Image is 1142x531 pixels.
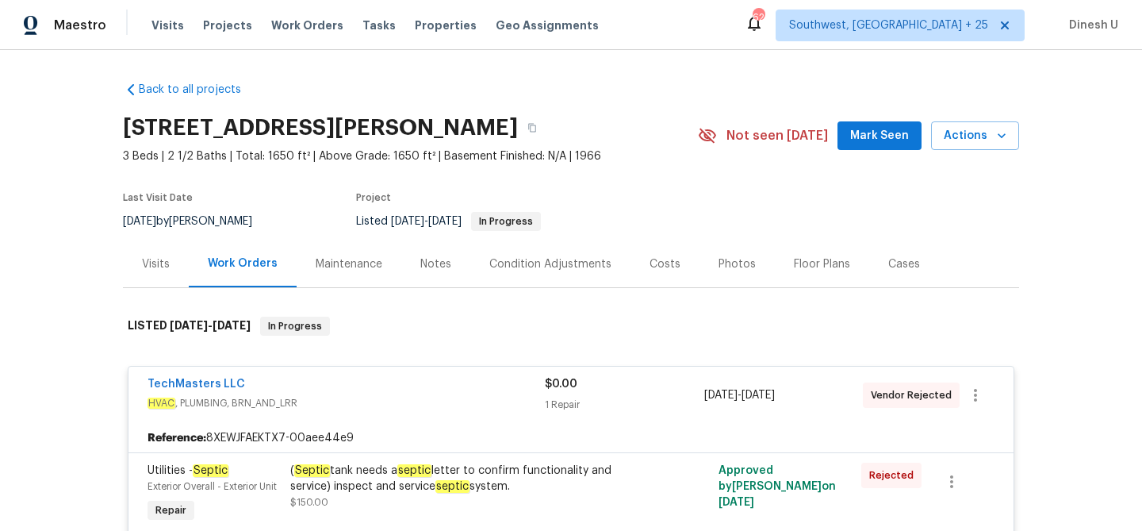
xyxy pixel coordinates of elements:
span: $150.00 [290,498,328,507]
span: Vendor Rejected [871,387,958,403]
span: Dinesh U [1063,17,1118,33]
span: , PLUMBING, BRN_AND_LRR [148,395,545,411]
span: [DATE] [428,216,462,227]
span: Projects [203,17,252,33]
div: Maintenance [316,256,382,272]
span: Properties [415,17,477,33]
em: HVAC [148,398,175,409]
span: [DATE] [213,320,251,331]
span: Utilities - [148,464,228,477]
span: Rejected [869,468,920,483]
h2: [STREET_ADDRESS][PERSON_NAME] [123,120,518,136]
span: [DATE] [391,216,424,227]
h6: LISTED [128,317,251,336]
a: TechMasters LLC [148,379,245,390]
div: ( tank needs a letter to confirm functionality and service) inspect and service system. [290,463,638,494]
span: $0.00 [545,379,577,390]
span: Listed [356,216,541,227]
span: Last Visit Date [123,193,193,202]
button: Mark Seen [837,121,922,151]
span: Geo Assignments [496,17,599,33]
span: [DATE] [742,390,775,401]
span: Repair [149,502,193,518]
div: Visits [142,256,170,272]
span: - [170,320,251,331]
div: Work Orders [208,256,278,271]
span: Approved by [PERSON_NAME] on [719,465,836,508]
span: Tasks [362,20,396,31]
div: 1 Repair [545,397,703,413]
b: Reference: [148,430,206,446]
div: by [PERSON_NAME] [123,212,271,231]
span: In Progress [473,217,539,226]
span: Mark Seen [850,126,909,146]
span: Southwest, [GEOGRAPHIC_DATA] + 25 [789,17,988,33]
span: [DATE] [170,320,208,331]
button: Actions [931,121,1019,151]
em: Septic [193,464,228,477]
span: Actions [944,126,1006,146]
div: LISTED [DATE]-[DATE]In Progress [123,301,1019,352]
button: Copy Address [518,114,546,142]
div: Floor Plans [794,256,850,272]
div: 620 [753,10,764,25]
span: Work Orders [271,17,343,33]
span: Visits [151,17,184,33]
span: 3 Beds | 2 1/2 Baths | Total: 1650 ft² | Above Grade: 1650 ft² | Basement Finished: N/A | 1966 [123,148,698,164]
div: Cases [888,256,920,272]
span: - [391,216,462,227]
span: [DATE] [123,216,156,227]
span: [DATE] [704,390,738,401]
span: [DATE] [719,497,754,508]
span: Project [356,193,391,202]
span: Maestro [54,17,106,33]
span: Exterior Overall - Exterior Unit [148,482,277,491]
div: Notes [420,256,451,272]
a: Back to all projects [123,82,275,98]
div: Costs [650,256,680,272]
em: septic [397,464,431,477]
span: Not seen [DATE] [726,128,828,144]
em: septic [435,480,469,493]
span: In Progress [262,318,328,334]
div: Photos [719,256,756,272]
span: - [704,387,775,403]
em: Septic [294,464,330,477]
div: Condition Adjustments [489,256,611,272]
div: 8XEWJFAEKTX7-00aee44e9 [128,424,1014,452]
